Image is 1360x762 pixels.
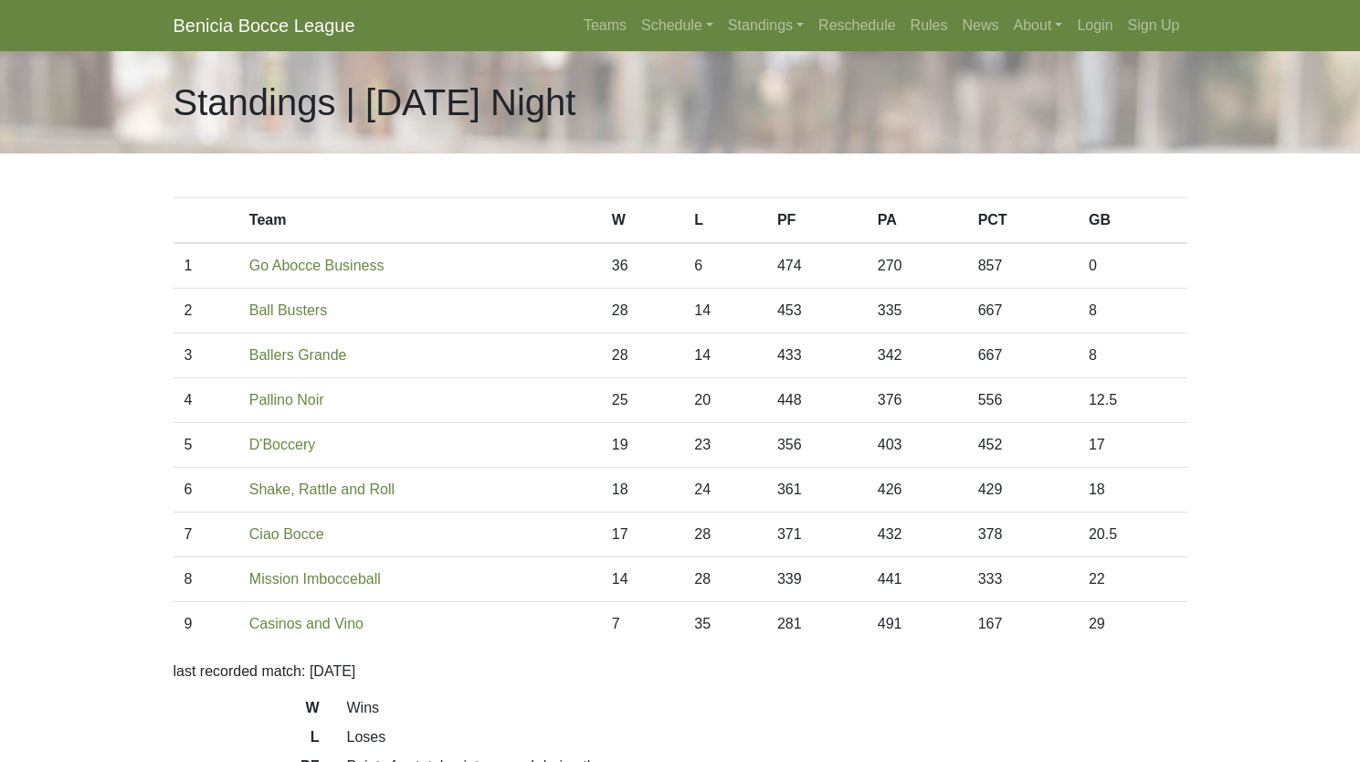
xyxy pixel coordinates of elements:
td: 20 [683,378,766,423]
td: 28 [683,557,766,602]
dd: Wins [333,697,1201,719]
td: 8 [174,557,238,602]
td: 342 [867,333,967,378]
td: 433 [766,333,867,378]
td: 556 [967,378,1078,423]
td: 0 [1078,243,1187,289]
td: 5 [174,423,238,468]
td: 29 [1078,602,1187,647]
td: 667 [967,289,1078,333]
dt: W [160,697,333,726]
td: 25 [601,378,684,423]
th: PA [867,198,967,244]
h1: Standings | [DATE] Night [174,80,576,124]
th: GB [1078,198,1187,244]
td: 4 [174,378,238,423]
a: Shake, Rattle and Roll [249,482,395,497]
a: Schedule [634,7,721,44]
td: 14 [601,557,684,602]
td: 24 [683,468,766,513]
td: 17 [601,513,684,557]
td: 281 [766,602,867,647]
td: 8 [1078,333,1187,378]
td: 356 [766,423,867,468]
td: 403 [867,423,967,468]
a: Ballers Grande [249,347,347,363]
td: 491 [867,602,967,647]
td: 35 [683,602,766,647]
td: 19 [601,423,684,468]
td: 6 [174,468,238,513]
a: Rules [903,7,955,44]
td: 1 [174,243,238,289]
th: L [683,198,766,244]
td: 2 [174,289,238,333]
td: 28 [601,289,684,333]
td: 3 [174,333,238,378]
a: Mission Imbocceball [249,571,381,587]
a: Standings [721,7,811,44]
td: 14 [683,333,766,378]
th: Team [238,198,601,244]
td: 441 [867,557,967,602]
a: Pallino Noir [249,392,324,407]
td: 6 [683,243,766,289]
td: 28 [601,333,684,378]
td: 371 [766,513,867,557]
a: Go Abocce Business [249,258,385,273]
th: PF [766,198,867,244]
td: 9 [174,602,238,647]
td: 23 [683,423,766,468]
td: 333 [967,557,1078,602]
td: 361 [766,468,867,513]
td: 429 [967,468,1078,513]
p: last recorded match: [DATE] [174,661,1187,683]
a: Ball Busters [249,302,327,318]
td: 18 [1078,468,1187,513]
td: 453 [766,289,867,333]
td: 22 [1078,557,1187,602]
td: 20.5 [1078,513,1187,557]
td: 448 [766,378,867,423]
td: 28 [683,513,766,557]
td: 432 [867,513,967,557]
a: Casinos and Vino [249,616,364,631]
td: 857 [967,243,1078,289]
td: 36 [601,243,684,289]
td: 335 [867,289,967,333]
td: 667 [967,333,1078,378]
td: 8 [1078,289,1187,333]
td: 378 [967,513,1078,557]
dd: Loses [333,726,1201,748]
a: Reschedule [811,7,903,44]
td: 452 [967,423,1078,468]
a: News [955,7,1007,44]
a: D'Boccery [249,437,315,452]
a: Login [1070,7,1120,44]
dt: L [160,726,333,756]
a: Teams [576,7,634,44]
td: 7 [601,602,684,647]
td: 376 [867,378,967,423]
a: Benicia Bocce League [174,7,355,44]
a: Sign Up [1121,7,1187,44]
th: PCT [967,198,1078,244]
td: 12.5 [1078,378,1187,423]
td: 7 [174,513,238,557]
td: 339 [766,557,867,602]
a: About [1007,7,1070,44]
td: 167 [967,602,1078,647]
td: 14 [683,289,766,333]
td: 270 [867,243,967,289]
td: 18 [601,468,684,513]
a: Ciao Bocce [249,526,324,542]
td: 426 [867,468,967,513]
td: 17 [1078,423,1187,468]
th: W [601,198,684,244]
td: 474 [766,243,867,289]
